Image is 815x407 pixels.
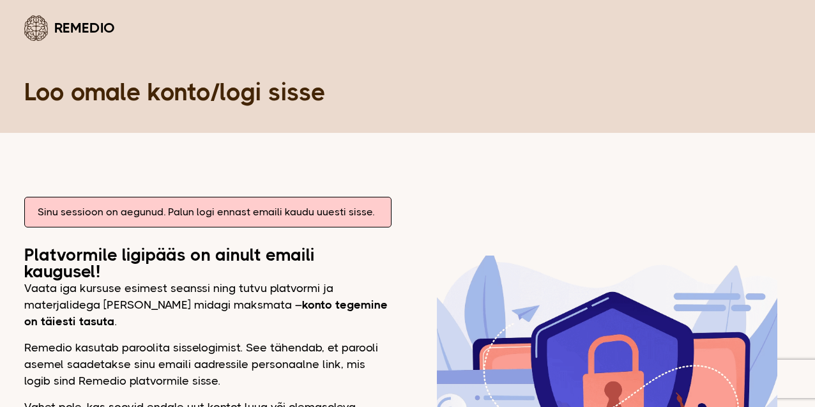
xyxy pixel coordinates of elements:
h1: Loo omale konto/logi sisse [24,77,791,107]
h2: Platvormile ligipääs on ainult emaili kaugusel! [24,247,392,280]
p: Remedio kasutab paroolita sisselogimist. See tähendab, et parooli asemel saadetakse sinu emaili a... [24,339,392,389]
a: Remedio [24,13,115,43]
p: Vaata iga kursuse esimest seanssi ning tutvu platvormi ja materjalidega [PERSON_NAME] midagi maks... [24,280,392,330]
div: Sinu sessioon on aegunud. Palun logi ennast emaili kaudu uuesti sisse. [24,197,392,227]
img: Remedio logo [24,15,48,41]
